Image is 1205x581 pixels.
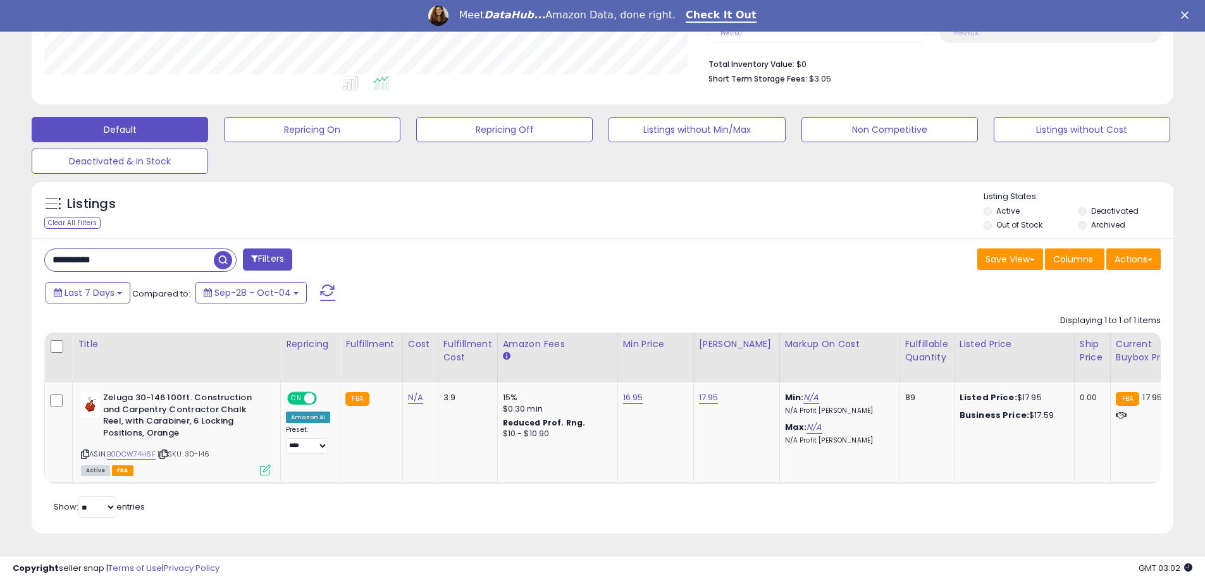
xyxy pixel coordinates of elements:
[785,338,894,351] div: Markup on Cost
[708,59,794,70] b: Total Inventory Value:
[609,117,785,142] button: Listings without Min/Max
[1080,338,1105,364] div: Ship Price
[1091,205,1139,216] label: Deactivated
[977,248,1043,270] button: Save View
[1045,248,1104,270] button: Columns
[1181,11,1194,19] div: Close
[214,286,291,299] span: Sep-28 - Oct-04
[503,338,612,351] div: Amazon Fees
[103,392,257,442] b: Zeluga 30-146 100ft. Construction and Carpentry Contractor Chalk Reel, with Carabiner, 6 Locking ...
[960,409,1029,421] b: Business Price:
[286,338,335,351] div: Repricing
[720,30,742,37] small: Prev: 60
[623,338,688,351] div: Min Price
[13,563,219,575] div: seller snap | |
[224,117,400,142] button: Repricing On
[984,191,1173,203] p: Listing States:
[503,392,608,403] div: 15%
[806,421,822,434] a: N/A
[345,392,369,406] small: FBA
[81,465,110,476] span: All listings currently available for purchase on Amazon
[954,30,979,37] small: Prev: N/A
[1139,562,1192,574] span: 2025-10-12 03:02 GMT
[164,562,219,574] a: Privacy Policy
[286,425,330,454] div: Preset:
[1116,338,1181,364] div: Current Buybox Price
[44,217,101,229] div: Clear All Filters
[459,9,676,21] div: Meet Amazon Data, done right.
[484,9,545,21] i: DataHub...
[32,117,208,142] button: Default
[503,429,608,439] div: $10 - $10.90
[54,501,145,513] span: Show: entries
[65,286,114,299] span: Last 7 Days
[32,149,208,174] button: Deactivated & In Stock
[132,288,190,300] span: Compared to:
[996,219,1042,230] label: Out of Stock
[315,393,335,404] span: OFF
[708,56,1151,71] li: $0
[1091,219,1125,230] label: Archived
[1116,392,1139,406] small: FBA
[428,6,448,26] img: Profile image for Georgie
[905,338,949,364] div: Fulfillable Quantity
[158,449,209,459] span: | SKU: 30-146
[1106,248,1161,270] button: Actions
[345,338,397,351] div: Fulfillment
[408,338,433,351] div: Cost
[785,436,890,445] p: N/A Profit [PERSON_NAME]
[78,338,275,351] div: Title
[996,205,1020,216] label: Active
[503,351,510,362] small: Amazon Fees.
[503,417,586,428] b: Reduced Prof. Rng.
[67,195,116,213] h5: Listings
[801,117,978,142] button: Non Competitive
[81,392,100,417] img: 21q9r27I25L._SL40_.jpg
[960,391,1017,403] b: Listed Price:
[107,449,156,460] a: B0DCW74H6F
[809,73,831,85] span: $3.05
[408,391,423,404] a: N/A
[112,465,133,476] span: FBA
[288,393,304,404] span: ON
[699,391,719,404] a: 17.95
[1080,392,1101,403] div: 0.00
[443,392,488,403] div: 3.9
[960,410,1065,421] div: $17.59
[13,562,59,574] strong: Copyright
[905,392,944,403] div: 89
[708,73,807,84] b: Short Term Storage Fees:
[243,248,292,271] button: Filters
[994,117,1170,142] button: Listings without Cost
[686,9,757,23] a: Check It Out
[81,392,271,474] div: ASIN:
[699,338,774,351] div: [PERSON_NAME]
[785,407,890,415] p: N/A Profit [PERSON_NAME]
[1060,315,1161,327] div: Displaying 1 to 1 of 1 items
[803,391,819,404] a: N/A
[443,338,492,364] div: Fulfillment Cost
[960,338,1069,351] div: Listed Price
[785,391,804,403] b: Min:
[46,282,130,303] button: Last 7 Days
[623,391,643,404] a: 16.95
[1142,391,1162,403] span: 17.95
[108,562,162,574] a: Terms of Use
[503,403,608,415] div: $0.30 min
[195,282,307,303] button: Sep-28 - Oct-04
[286,412,330,423] div: Amazon AI
[785,421,807,433] b: Max:
[416,117,593,142] button: Repricing Off
[1053,253,1093,266] span: Columns
[960,392,1065,403] div: $17.95
[779,333,899,382] th: The percentage added to the cost of goods (COGS) that forms the calculator for Min & Max prices.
